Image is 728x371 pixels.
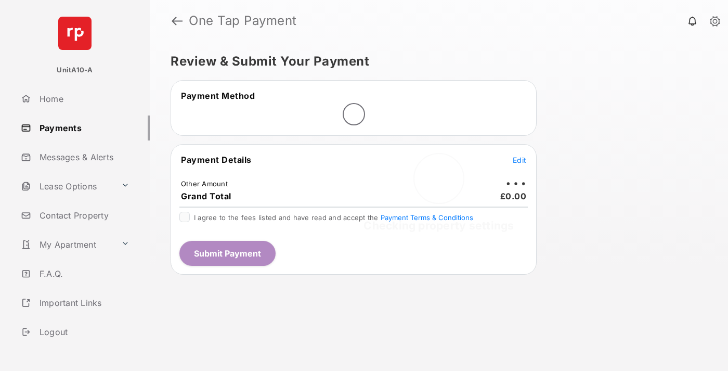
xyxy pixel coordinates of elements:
[363,219,514,232] span: Checking property settings
[17,145,150,170] a: Messages & Alerts
[17,261,150,286] a: F.A.Q.
[17,232,117,257] a: My Apartment
[17,174,117,199] a: Lease Options
[17,203,150,228] a: Contact Property
[58,17,92,50] img: svg+xml;base64,PHN2ZyB4bWxucz0iaHR0cDovL3d3dy53My5vcmcvMjAwMC9zdmciIHdpZHRoPSI2NCIgaGVpZ2h0PSI2NC...
[17,319,150,344] a: Logout
[17,290,134,315] a: Important Links
[57,65,93,75] p: UnitA10-A
[17,86,150,111] a: Home
[17,116,150,140] a: Payments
